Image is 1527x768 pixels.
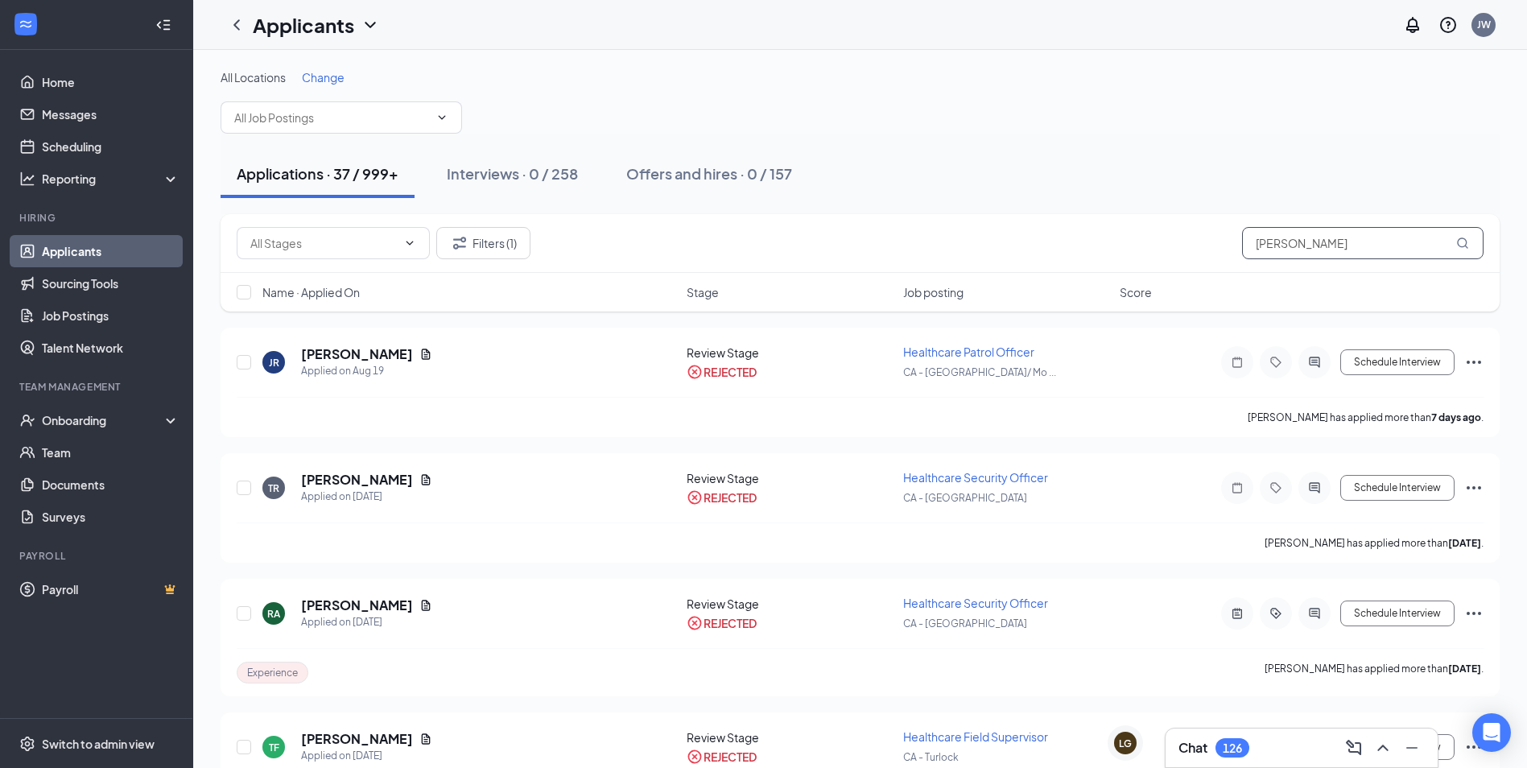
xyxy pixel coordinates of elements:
[42,469,180,501] a: Documents
[1265,536,1484,550] p: [PERSON_NAME] has applied more than .
[42,573,180,605] a: PayrollCrown
[42,66,180,98] a: Home
[903,596,1048,610] span: Healthcare Security Officer
[267,607,280,621] div: RA
[253,11,354,39] h1: Applicants
[42,332,180,364] a: Talent Network
[1403,15,1422,35] svg: Notifications
[301,597,413,614] h5: [PERSON_NAME]
[687,470,894,486] div: Review Stage
[1456,237,1469,250] svg: MagnifyingGlass
[704,749,757,765] div: REJECTED
[1228,607,1247,620] svg: ActiveNote
[19,549,176,563] div: Payroll
[1119,737,1132,750] div: LG
[1370,735,1396,761] button: ChevronUp
[19,211,176,225] div: Hiring
[1464,353,1484,372] svg: Ellipses
[687,729,894,745] div: Review Stage
[19,412,35,428] svg: UserCheck
[19,171,35,187] svg: Analysis
[903,617,1027,630] span: CA - [GEOGRAPHIC_DATA]
[704,364,757,380] div: REJECTED
[1399,735,1425,761] button: Minimize
[227,15,246,35] svg: ChevronLeft
[234,109,429,126] input: All Job Postings
[301,471,413,489] h5: [PERSON_NAME]
[247,666,298,679] span: Experience
[1373,738,1393,758] svg: ChevronUp
[42,267,180,299] a: Sourcing Tools
[1265,662,1484,683] p: [PERSON_NAME] has applied more than .
[903,751,959,763] span: CA - Turlock
[1178,739,1207,757] h3: Chat
[687,749,703,765] svg: CrossCircle
[419,733,432,745] svg: Document
[1448,537,1481,549] b: [DATE]
[903,729,1048,744] span: Healthcare Field Supervisor
[687,364,703,380] svg: CrossCircle
[301,489,432,505] div: Applied on [DATE]
[1266,607,1286,620] svg: ActiveTag
[301,363,432,379] div: Applied on Aug 19
[1120,284,1152,300] span: Score
[687,489,703,506] svg: CrossCircle
[42,412,166,428] div: Onboarding
[1344,738,1364,758] svg: ComposeMessage
[42,130,180,163] a: Scheduling
[1266,356,1286,369] svg: Tag
[268,481,279,495] div: TR
[155,17,171,33] svg: Collapse
[301,614,432,630] div: Applied on [DATE]
[903,366,1056,378] span: CA - [GEOGRAPHIC_DATA]/ Mo ...
[419,348,432,361] svg: Document
[1464,737,1484,757] svg: Ellipses
[687,615,703,631] svg: CrossCircle
[903,470,1048,485] span: Healthcare Security Officer
[1341,735,1367,761] button: ComposeMessage
[1472,713,1511,752] div: Open Intercom Messenger
[237,163,398,184] div: Applications · 37 / 999+
[301,748,432,764] div: Applied on [DATE]
[687,284,719,300] span: Stage
[1266,481,1286,494] svg: Tag
[19,380,176,394] div: Team Management
[269,356,279,370] div: JR
[1228,481,1247,494] svg: Note
[19,736,35,752] svg: Settings
[704,489,757,506] div: REJECTED
[301,730,413,748] h5: [PERSON_NAME]
[1402,738,1422,758] svg: Minimize
[42,235,180,267] a: Applicants
[419,599,432,612] svg: Document
[436,227,530,259] button: Filter Filters (1)
[1340,475,1455,501] button: Schedule Interview
[1340,349,1455,375] button: Schedule Interview
[447,163,578,184] div: Interviews · 0 / 258
[687,345,894,361] div: Review Stage
[626,163,792,184] div: Offers and hires · 0 / 157
[903,345,1034,359] span: Healthcare Patrol Officer
[1248,411,1484,424] p: [PERSON_NAME] has applied more than .
[704,615,757,631] div: REJECTED
[42,501,180,533] a: Surveys
[1464,604,1484,623] svg: Ellipses
[301,345,413,363] h5: [PERSON_NAME]
[687,596,894,612] div: Review Stage
[1223,741,1242,755] div: 126
[903,492,1027,504] span: CA - [GEOGRAPHIC_DATA]
[1305,356,1324,369] svg: ActiveChat
[42,736,155,752] div: Switch to admin view
[42,98,180,130] a: Messages
[18,16,34,32] svg: WorkstreamLogo
[1464,478,1484,498] svg: Ellipses
[450,233,469,253] svg: Filter
[1242,227,1484,259] input: Search in applications
[221,70,286,85] span: All Locations
[269,741,279,754] div: TF
[403,237,416,250] svg: ChevronDown
[1448,663,1481,675] b: [DATE]
[419,473,432,486] svg: Document
[42,171,180,187] div: Reporting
